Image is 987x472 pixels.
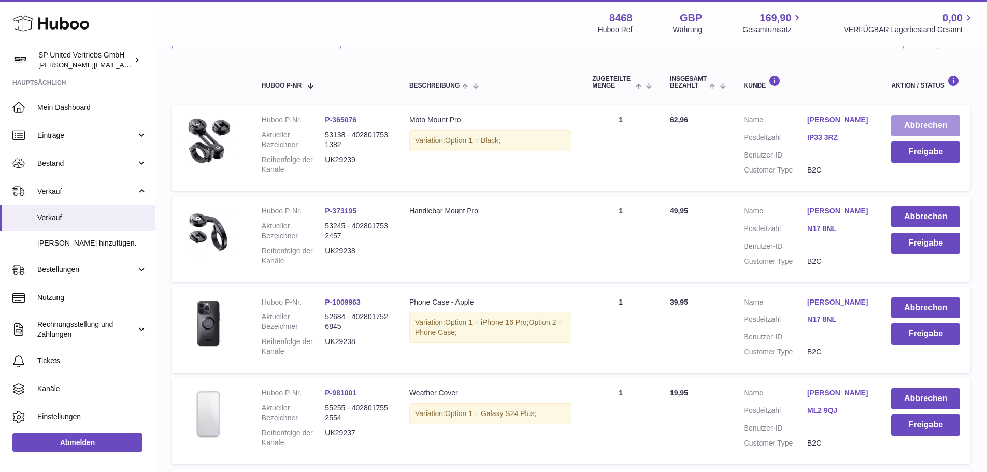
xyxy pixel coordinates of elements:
[843,25,975,35] span: VERFÜGBAR Lagerbestand Gesamt
[409,388,571,398] div: Weather Cover
[262,312,325,332] dt: Aktueller Bezeichner
[744,150,807,160] dt: Benutzer-ID
[325,155,389,175] dd: UK29239
[744,133,807,145] dt: Postleitzahl
[38,61,208,69] span: [PERSON_NAME][EMAIL_ADDRESS][DOMAIN_NAME]
[742,25,803,35] span: Gesamtumsatz
[891,414,960,436] button: Freigabe
[744,256,807,266] dt: Customer Type
[12,52,28,68] img: tim@sp-united.com
[262,403,325,423] dt: Aktueller Bezeichner
[942,11,963,25] span: 0,00
[37,103,147,112] span: Mein Dashboard
[807,406,870,416] a: ML2 9QJ
[891,75,960,89] div: Aktion / Status
[744,297,807,310] dt: Name
[807,133,870,142] a: IP33 3RZ
[325,312,389,332] dd: 52684 - 4028017526845
[744,224,807,236] dt: Postleitzahl
[37,238,147,248] span: [PERSON_NAME] hinzufügen.
[262,246,325,266] dt: Reihenfolge der Kanäle
[744,206,807,219] dt: Name
[409,206,571,216] div: Handlebar Mount Pro
[325,130,389,150] dd: 53138 - 4028017531382
[12,433,142,452] a: Abmelden
[582,105,660,191] td: 1
[38,50,132,70] div: SP United Vertriebs GmbH
[760,11,791,25] span: 169,90
[673,25,703,35] div: Währung
[582,196,660,282] td: 1
[891,297,960,319] button: Abbrechen
[325,207,356,215] a: P-373195
[325,221,389,241] dd: 53245 - 4028017532457
[409,403,571,424] div: Variation:
[37,187,136,196] span: Verkauf
[744,406,807,418] dt: Postleitzahl
[807,297,870,307] a: [PERSON_NAME]
[598,25,633,35] div: Huboo Ref
[262,297,325,307] dt: Huboo P-Nr.
[182,115,234,167] img: 84681667469919.jpg
[262,428,325,448] dt: Reihenfolge der Kanäle
[744,423,807,433] dt: Benutzer-ID
[262,155,325,175] dt: Reihenfolge der Kanäle
[891,323,960,345] button: Freigabe
[37,293,147,303] span: Nutzung
[670,116,688,124] span: 62,96
[325,116,356,124] a: P-365076
[445,318,529,326] span: Option 1 = iPhone 16 Pro;
[582,378,660,464] td: 1
[445,136,500,145] span: Option 1 = Black;
[409,297,571,307] div: Phone Case - Apple
[807,206,870,216] a: [PERSON_NAME]
[182,206,234,258] img: 84681668413975.jpg
[609,11,633,25] strong: 8468
[182,297,234,349] img: PhoneCase_plus_iPhone.jpg
[807,224,870,234] a: N17 8NL
[744,314,807,327] dt: Postleitzahl
[37,131,136,140] span: Einträge
[807,165,870,175] dd: B2C
[262,388,325,398] dt: Huboo P-Nr.
[744,115,807,127] dt: Name
[891,141,960,163] button: Freigabe
[891,115,960,136] button: Abbrechen
[670,298,688,306] span: 39,95
[409,130,571,151] div: Variation:
[744,165,807,175] dt: Customer Type
[891,388,960,409] button: Abbrechen
[807,347,870,357] dd: B2C
[409,82,460,89] span: Beschreibung
[325,246,389,266] dd: UK29238
[807,115,870,125] a: [PERSON_NAME]
[37,412,147,422] span: Einstellungen
[744,241,807,251] dt: Benutzer-ID
[445,409,536,418] span: Option 1 = Galaxy S24 Plus;
[37,320,136,339] span: Rechnungsstellung und Zahlungen
[37,159,136,168] span: Bestand
[807,438,870,448] dd: B2C
[182,388,234,440] img: WeatherCover.jpg
[807,256,870,266] dd: B2C
[744,75,871,89] div: Kunde
[744,347,807,357] dt: Customer Type
[37,384,147,394] span: Kanäle
[744,438,807,448] dt: Customer Type
[807,388,870,398] a: [PERSON_NAME]
[670,207,688,215] span: 49,95
[325,403,389,423] dd: 55255 - 4028017552554
[680,11,702,25] strong: GBP
[37,213,147,223] span: Verkauf
[843,11,975,35] a: 0,00 VERFÜGBAR Lagerbestand Gesamt
[670,389,688,397] span: 19,95
[325,428,389,448] dd: UK29237
[891,233,960,254] button: Freigabe
[262,82,302,89] span: Huboo P-Nr
[409,115,571,125] div: Moto Mount Pro
[37,356,147,366] span: Tickets
[744,388,807,401] dt: Name
[325,337,389,356] dd: UK29238
[262,115,325,125] dt: Huboo P-Nr.
[325,298,361,306] a: P-1009963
